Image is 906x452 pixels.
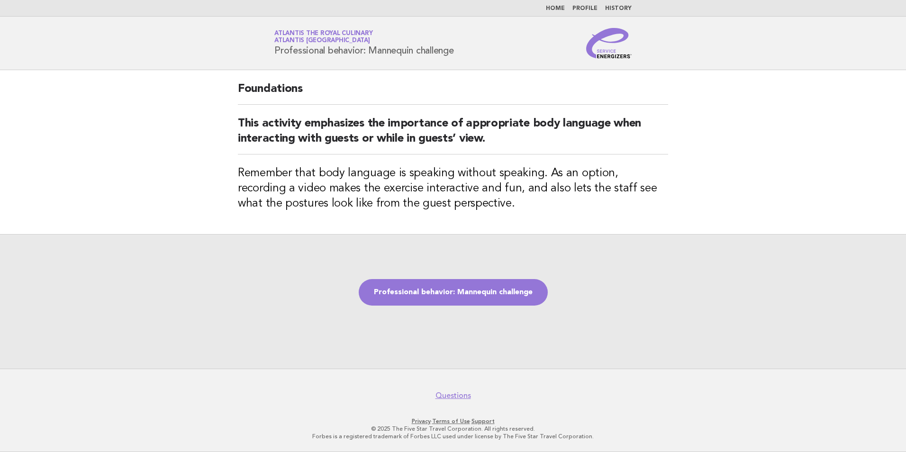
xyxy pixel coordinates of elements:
a: Support [471,418,495,425]
a: History [605,6,632,11]
h2: Foundations [238,81,668,105]
a: Terms of Use [432,418,470,425]
p: · · [163,417,743,425]
a: Privacy [412,418,431,425]
a: Professional behavior: Mannequin challenge [359,279,548,306]
h2: This activity emphasizes the importance of appropriate body language when interacting with guests... [238,116,668,154]
a: Home [546,6,565,11]
h1: Professional behavior: Mannequin challenge [274,31,454,55]
a: Atlantis the Royal CulinaryAtlantis [GEOGRAPHIC_DATA] [274,30,372,44]
h3: Remember that body language is speaking without speaking. As an option, recording a video makes t... [238,166,668,211]
a: Questions [435,391,471,400]
a: Profile [572,6,598,11]
p: © 2025 The Five Star Travel Corporation. All rights reserved. [163,425,743,433]
p: Forbes is a registered trademark of Forbes LLC used under license by The Five Star Travel Corpora... [163,433,743,440]
img: Service Energizers [586,28,632,58]
span: Atlantis [GEOGRAPHIC_DATA] [274,38,370,44]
